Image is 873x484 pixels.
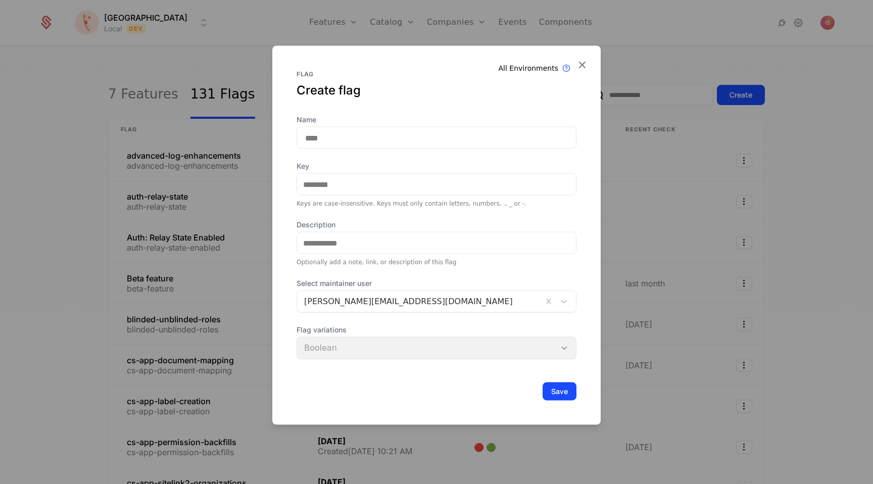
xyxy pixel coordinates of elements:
[297,70,576,78] div: Flag
[297,82,576,99] div: Create flag
[499,63,559,73] div: All Environments
[297,200,576,208] div: Keys are case-insensitive. Keys must only contain letters, numbers, ., _ or -.
[297,258,576,266] div: Optionally add a note, link, or description of this flag
[297,220,576,230] label: Description
[297,161,576,171] label: Key
[297,325,576,335] span: Flag variations
[297,115,576,125] label: Name
[297,278,576,288] span: Select maintainer user
[543,382,576,401] button: Save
